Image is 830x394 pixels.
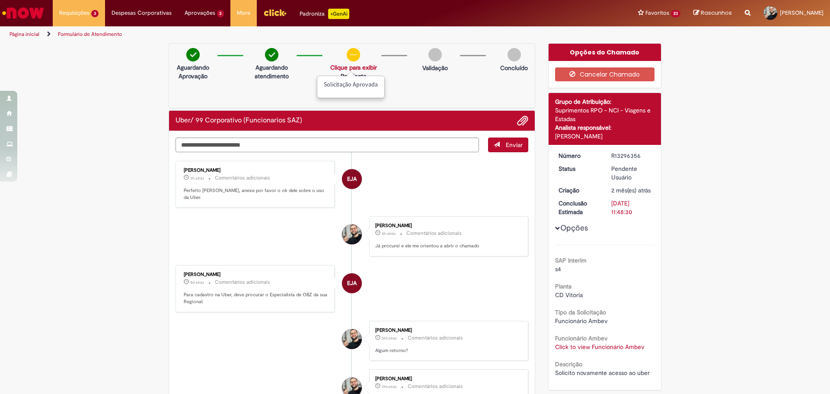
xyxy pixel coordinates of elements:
[555,97,655,106] div: Grupo de Atribuição:
[611,186,651,195] div: 15/07/2025 16:44:31
[506,141,523,149] span: Enviar
[330,72,377,89] p: Pendente solicitante
[408,383,463,390] small: Comentários adicionais
[300,9,349,19] div: Padroniza
[552,164,605,173] dt: Status
[330,64,377,71] a: Clique para exibir
[382,336,397,341] time: 18/08/2025 08:22:35
[184,187,328,201] p: Perfeito [PERSON_NAME], anexe por favor o ok dele sobre o uso da Uber.
[645,9,669,17] span: Favoritos
[488,138,528,152] button: Enviar
[555,256,587,264] b: SAP Interim
[555,123,655,132] div: Analista responsável:
[555,106,655,123] div: Suprimentos RPO - NCI - Viagens e Estadas
[611,151,651,160] div: R13296356
[406,230,462,237] small: Comentários adicionais
[611,186,651,194] span: 2 mês(es) atrás
[555,282,571,290] b: Planta
[10,31,39,38] a: Página inicial
[112,9,172,17] span: Despesas Corporativas
[375,376,519,381] div: [PERSON_NAME]
[780,9,824,16] span: [PERSON_NAME]
[408,334,463,342] small: Comentários adicionais
[190,280,204,285] span: 4d atrás
[324,80,378,89] p: Solicitação aprovada
[176,138,479,152] textarea: Digite sua mensagem aqui...
[693,9,732,17] a: Rascunhos
[555,360,582,368] b: Descrição
[251,63,292,80] p: Aguardando atendimento
[342,273,362,293] div: Emilio Jose Andres Casado
[701,9,732,17] span: Rascunhos
[265,48,278,61] img: check-circle-green.png
[185,9,215,17] span: Aprovações
[552,151,605,160] dt: Número
[172,63,213,80] p: Aguardando Aprovação
[342,224,362,244] div: Rodrigo Ferrante De Oliveira Pereira
[184,272,328,277] div: [PERSON_NAME]
[549,44,661,61] div: Opções do Chamado
[508,48,521,61] img: img-circle-grey.png
[375,328,519,333] div: [PERSON_NAME]
[611,199,651,216] div: [DATE] 11:48:30
[500,64,528,72] p: Concluído
[382,231,396,236] time: 29/08/2025 16:21:39
[552,199,605,216] dt: Conclusão Estimada
[555,334,608,342] b: Funcionário Ambev
[328,9,349,19] p: +GenAi
[217,10,224,17] span: 3
[59,9,89,17] span: Requisições
[555,265,561,273] span: s4
[428,48,442,61] img: img-circle-grey.png
[552,186,605,195] dt: Criação
[517,115,528,126] button: Adicionar anexos
[176,117,302,125] h2: Uber/ 99 Corporativo (Funcionarios SAZ) Histórico de tíquete
[555,67,655,81] button: Cancelar Chamado
[347,273,357,294] span: EJA
[190,280,204,285] time: 26/08/2025 11:02:31
[342,329,362,349] div: Rodrigo Ferrante De Oliveira Pereira
[382,384,397,389] time: 11/08/2025 15:01:11
[375,243,519,250] p: Já procurei e ele me orientou a abrir o chamado
[184,291,328,305] p: Para cadastro na Uber, deve procurar o Especialista de OBZ da sua Regional.
[184,168,328,173] div: [PERSON_NAME]
[382,384,397,389] span: 19d atrás
[375,347,519,354] p: Algum retorno?
[91,10,99,17] span: 3
[342,169,362,189] div: Emilio Jose Andres Casado
[555,291,583,299] span: CD Vitoria
[186,48,200,61] img: check-circle-green.png
[382,231,396,236] span: 4h atrás
[555,343,645,351] a: Click to view Funcionário Ambev
[611,186,651,194] time: 15/07/2025 16:44:31
[215,279,270,286] small: Comentários adicionais
[671,10,680,17] span: 23
[347,169,357,189] span: EJA
[263,6,287,19] img: click_logo_yellow_360x200.png
[555,369,650,377] span: Solicito novamente acesso ao uber
[555,317,608,325] span: Funcionário Ambev
[58,31,122,38] a: Formulário de Atendimento
[6,26,547,42] ul: Trilhas de página
[611,164,651,182] div: Pendente Usuário
[1,4,45,22] img: ServiceNow
[375,223,519,228] div: [PERSON_NAME]
[347,48,360,61] img: circle-minus.png
[422,64,448,72] p: Validação
[555,308,606,316] b: Tipo da Solicitação
[190,176,204,181] span: 3h atrás
[215,174,270,182] small: Comentários adicionais
[555,132,655,141] div: [PERSON_NAME]
[382,336,397,341] span: 12d atrás
[237,9,250,17] span: More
